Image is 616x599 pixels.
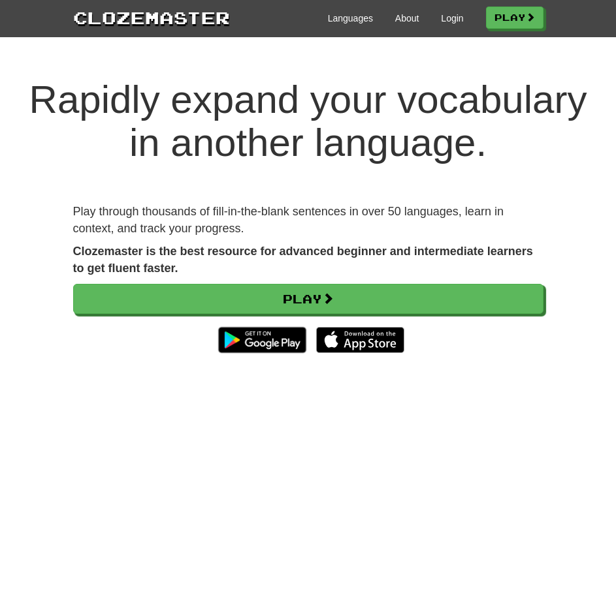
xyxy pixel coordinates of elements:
p: Play through thousands of fill-in-the-blank sentences in over 50 languages, learn in context, and... [73,204,543,237]
a: Play [73,284,543,314]
a: About [395,12,419,25]
a: Languages [328,12,373,25]
a: Play [486,7,543,29]
a: Clozemaster [73,5,230,29]
img: Get it on Google Play [212,320,313,360]
a: Login [441,12,463,25]
strong: Clozemaster is the best resource for advanced beginner and intermediate learners to get fluent fa... [73,245,533,275]
img: Download_on_the_App_Store_Badge_US-UK_135x40-25178aeef6eb6b83b96f5f2d004eda3bffbb37122de64afbaef7... [316,327,404,353]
